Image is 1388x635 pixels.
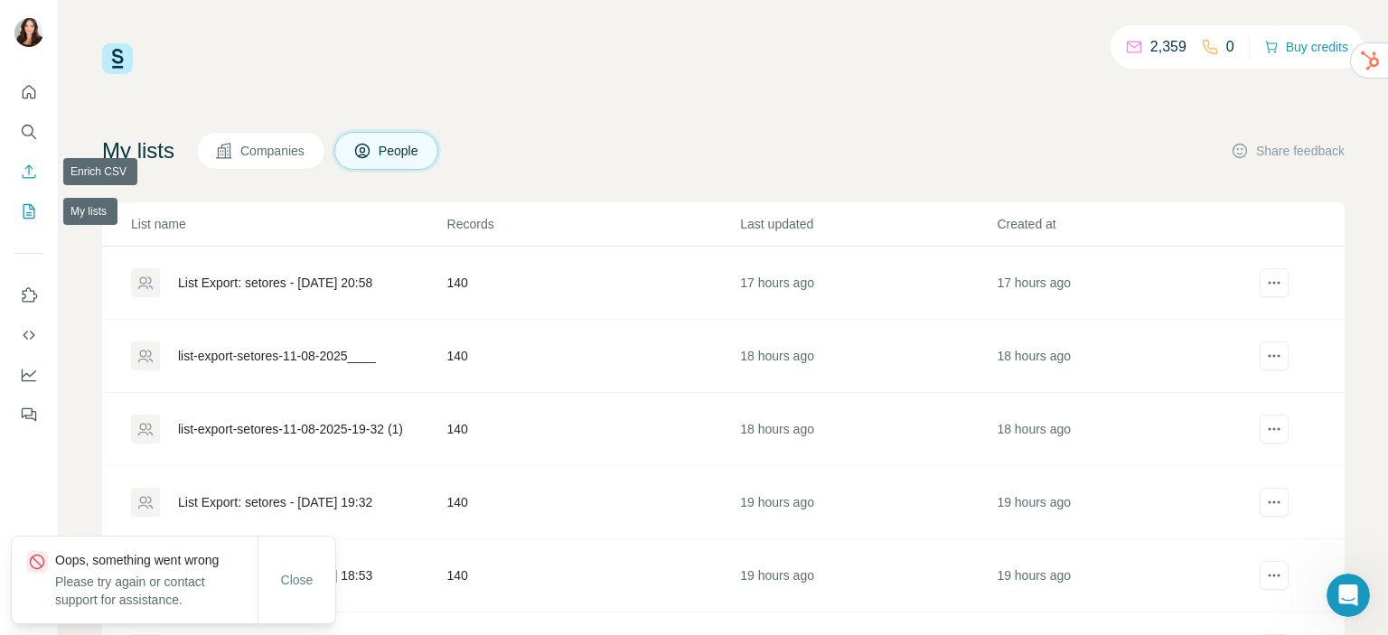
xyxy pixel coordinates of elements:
[996,320,1252,393] td: 18 hours ago
[447,215,739,233] p: Records
[996,247,1252,320] td: 17 hours ago
[14,279,43,312] button: Use Surfe on LinkedIn
[102,43,133,74] img: Surfe Logo
[1260,561,1289,590] button: actions
[281,571,314,589] span: Close
[240,142,306,160] span: Companies
[739,466,996,539] td: 19 hours ago
[14,398,43,431] button: Feedback
[1231,142,1345,160] button: Share feedback
[446,539,740,612] td: 140
[14,18,43,47] img: Avatar
[178,347,376,365] div: list-export-setores-11-08-2025____
[14,319,43,351] button: Use Surfe API
[102,136,174,165] h4: My lists
[178,493,372,511] div: List Export: setores - [DATE] 19:32
[178,420,403,438] div: list-export-setores-11-08-2025-19-32 (1)
[1264,34,1348,60] button: Buy credits
[996,393,1252,466] td: 18 hours ago
[996,466,1252,539] td: 19 hours ago
[268,564,326,596] button: Close
[739,320,996,393] td: 18 hours ago
[1327,574,1370,617] iframe: Intercom live chat
[131,215,445,233] p: List name
[14,359,43,391] button: Dashboard
[1260,268,1289,297] button: actions
[739,393,996,466] td: 18 hours ago
[379,142,420,160] span: People
[1260,341,1289,370] button: actions
[55,551,258,569] p: Oops, something went wrong
[446,393,740,466] td: 140
[14,195,43,228] button: My lists
[14,155,43,188] button: Enrich CSV
[997,215,1252,233] p: Created at
[996,539,1252,612] td: 19 hours ago
[739,247,996,320] td: 17 hours ago
[14,116,43,148] button: Search
[178,274,372,292] div: List Export: setores - [DATE] 20:58
[740,215,995,233] p: Last updated
[739,539,996,612] td: 19 hours ago
[14,76,43,108] button: Quick start
[1226,36,1234,58] p: 0
[1150,36,1186,58] p: 2,359
[446,247,740,320] td: 140
[1260,415,1289,444] button: actions
[446,466,740,539] td: 140
[446,320,740,393] td: 140
[1260,488,1289,517] button: actions
[55,573,258,609] p: Please try again or contact support for assistance.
